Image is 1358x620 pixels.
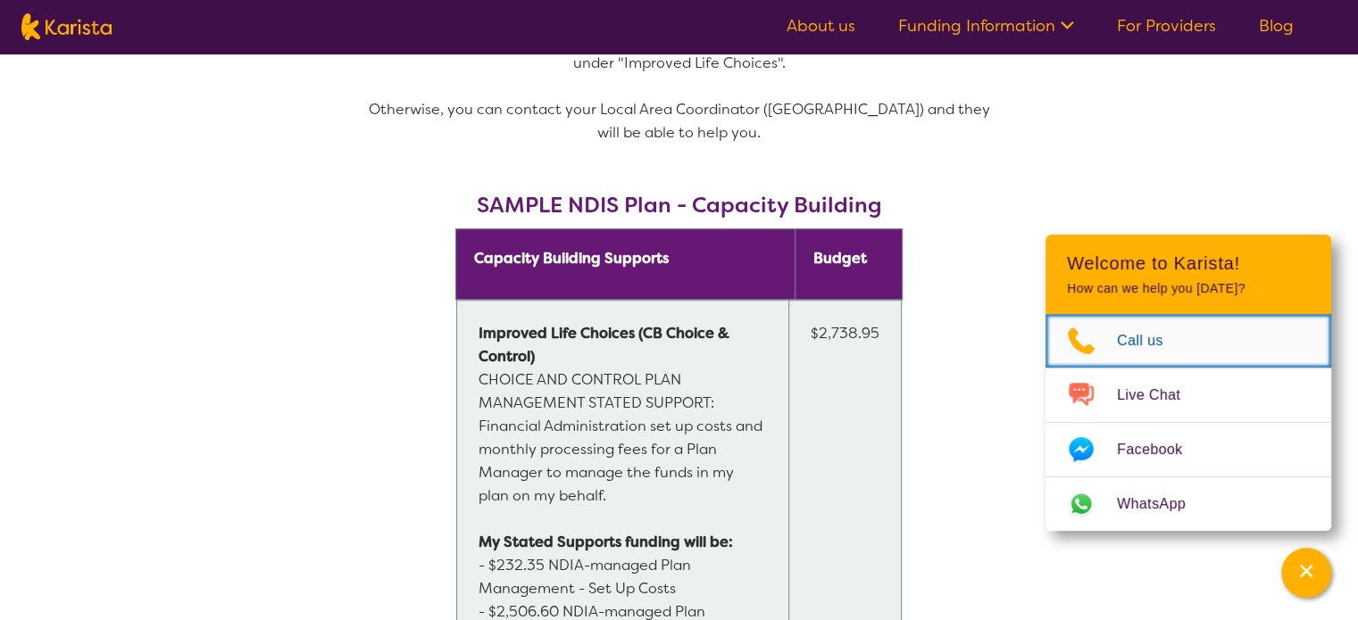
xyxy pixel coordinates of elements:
[358,193,1001,218] h3: SAMPLE NDIS Plan - Capacity Building
[787,15,855,37] a: About us
[479,556,695,598] span: - $232.35 NDIA-managed Plan Management - Set Up Costs
[479,324,766,505] span: CHOICE AND CONTROL PLAN MANAGEMENT STATED SUPPORT: Financial Administration set up costs and mont...
[811,324,879,343] span: $2,738.95
[1046,235,1331,531] div: Channel Menu
[1046,477,1331,531] a: Web link opens in a new tab.
[479,324,733,366] strong: Improved Life Choices (CB Choice & Control)
[474,249,669,268] span: Capacity Building Supports
[1117,436,1204,463] span: Facebook
[21,13,112,40] img: Karista logo
[1117,15,1216,37] a: For Providers
[479,533,733,551] strong: My Stated Supports funding will be:
[898,15,1074,37] a: Funding Information
[1117,491,1207,517] span: WhatsApp
[1046,314,1331,531] ul: Choose channel
[813,249,867,268] span: Budget
[358,98,1001,145] p: Otherwise, you can contact your Local Area Coordinator ([GEOGRAPHIC_DATA]) and they will be able ...
[1259,15,1294,37] a: Blog
[1117,327,1185,354] span: Call us
[1117,382,1202,409] span: Live Chat
[1067,252,1310,274] h2: Welcome to Karista!
[1067,281,1310,296] p: How can we help you [DATE]?
[1281,548,1331,598] button: Channel Menu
